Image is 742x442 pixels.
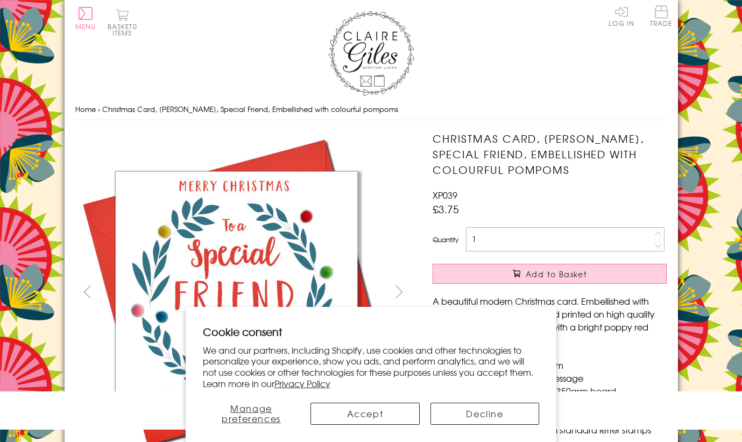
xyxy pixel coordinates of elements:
[433,188,457,201] span: XP039
[75,279,100,304] button: prev
[433,201,459,216] span: £3.75
[328,11,414,96] img: Claire Giles Greetings Cards
[430,403,540,425] button: Decline
[526,269,587,279] span: Add to Basket
[387,279,411,304] button: next
[310,403,420,425] button: Accept
[433,294,667,346] p: A beautiful modern Christmas card. Embellished with bright coloured pompoms and printed on high q...
[222,402,281,425] span: Manage preferences
[433,131,667,177] h1: Christmas Card, [PERSON_NAME], Special Friend, Embellished with colourful pompoms
[433,264,667,284] button: Add to Basket
[203,403,300,425] button: Manage preferences
[75,99,667,121] nav: breadcrumbs
[112,22,137,38] span: 0 items
[75,7,96,30] button: Menu
[433,235,458,244] label: Quantity
[203,324,540,339] h2: Cookie consent
[75,22,96,31] span: Menu
[108,9,137,36] button: Basket0 items
[650,5,673,29] a: Trade
[650,5,673,26] span: Trade
[203,345,540,389] p: We and our partners, including Shopify, use cookies and other technologies to personalize your ex...
[102,104,398,114] span: Christmas Card, [PERSON_NAME], Special Friend, Embellished with colourful pompoms
[274,377,330,390] a: Privacy Policy
[75,104,96,114] a: Home
[98,104,100,114] span: ›
[609,5,634,26] a: Log In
